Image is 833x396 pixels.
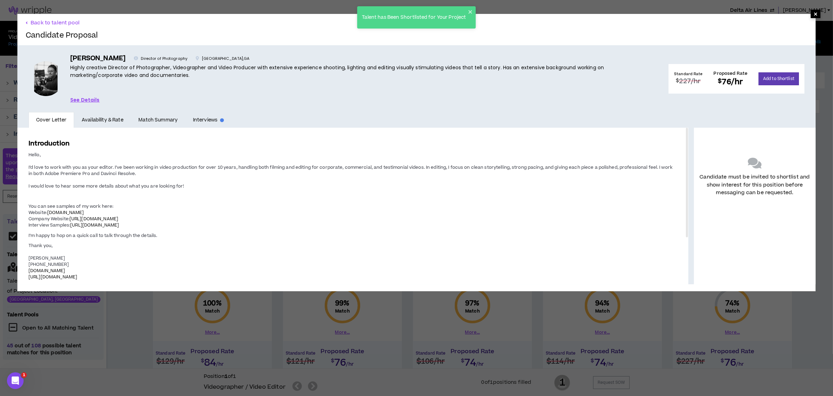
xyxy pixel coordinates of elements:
[21,372,27,378] span: 1
[814,10,818,18] span: ×
[29,112,74,128] a: Cover Letter
[29,183,184,189] span: I would love to hear some more details about what you are looking for!
[29,243,52,249] span: Thank you,
[70,216,118,222] a: [URL][DOMAIN_NAME]
[26,19,80,26] button: Back to talent pool
[196,56,249,62] p: [GEOGRAPHIC_DATA] , GA
[29,255,65,261] span: [PERSON_NAME]
[699,173,810,197] p: Candidate must be invited to shortlist and show interest for this position before messaging can b...
[70,64,657,79] p: Highly creative Director of Photographer, Videographer and Video Producer with extensive experien...
[29,268,65,274] a: [DOMAIN_NAME]
[29,203,113,209] span: You can see samples of my work here:
[679,77,701,86] span: 227 /hr
[29,222,70,228] span: Interview Samples:
[70,54,126,64] h5: [PERSON_NAME]
[185,112,232,128] a: Interviews
[26,31,98,40] h2: Candidate Proposal
[29,152,41,158] span: Hello,
[29,261,69,268] span: [PHONE_NUMBER]
[70,222,119,228] a: [URL][DOMAIN_NAME]
[29,216,70,222] span: Company Website:
[74,112,131,128] a: Availability & Rate
[759,72,799,85] button: Add to Shortlist
[29,209,47,216] span: Website:
[131,112,185,128] a: Match Summary
[134,56,187,62] p: Director of Photography
[29,232,157,239] span: I’m happy to hop on a quick call to talk through the details.
[718,77,722,85] sup: $
[468,9,473,15] button: close
[7,372,24,389] iframe: Intercom live chat
[674,71,702,77] h4: Standard Rate
[714,70,748,77] h4: Proposed Rate
[70,96,100,104] a: See Details
[29,164,672,177] span: I’d love to work with you as your editor. I’ve been working in video production for over 10 years...
[714,77,748,87] h2: 76 /hr
[29,274,77,280] a: [URL][DOMAIN_NAME]
[676,77,679,84] sup: $
[360,12,468,23] div: Talent has Been Shortlisted for Your Project
[47,209,84,216] a: [DOMAIN_NAME]
[29,139,677,148] h3: Introduction
[29,61,63,96] div: Chris K.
